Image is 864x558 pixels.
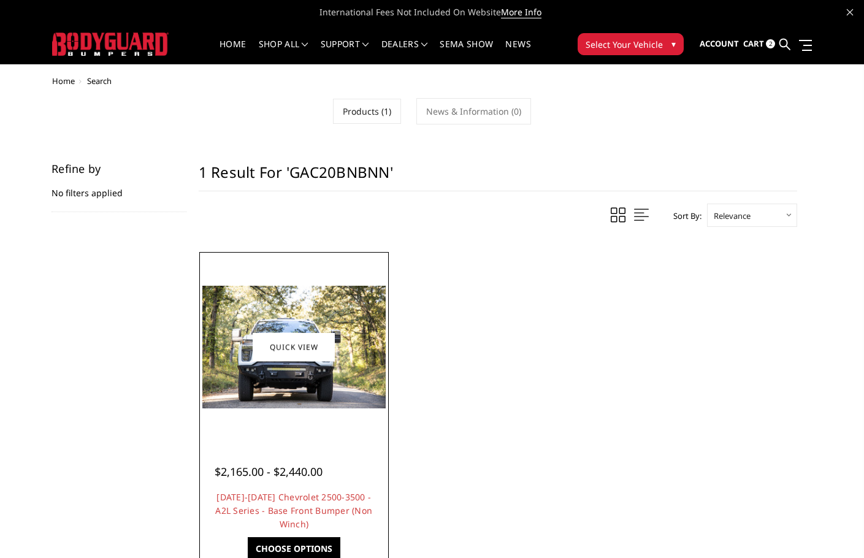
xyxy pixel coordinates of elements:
[667,207,702,225] label: Sort By:
[501,6,541,18] a: More Info
[743,28,775,61] a: Cart 2
[52,75,75,86] a: Home
[381,40,428,64] a: Dealers
[52,163,186,212] div: No filters applied
[766,39,775,48] span: 2
[440,40,493,64] a: SEMA Show
[700,38,739,49] span: Account
[416,98,531,124] a: News & Information (0)
[586,38,663,51] span: Select Your Vehicle
[215,464,323,479] span: $2,165.00 - $2,440.00
[87,75,112,86] span: Search
[321,40,369,64] a: Support
[215,491,372,530] a: [DATE]-[DATE] Chevrolet 2500-3500 - A2L Series - Base Front Bumper (Non Winch)
[333,99,401,124] a: Products (1)
[199,163,797,191] h1: 1 result for 'GAC20BNBNN'
[253,332,335,361] a: Quick view
[202,286,386,408] img: 2020 Chevrolet HD - Available in single light bar configuration only
[578,33,684,55] button: Select Your Vehicle
[202,255,386,438] a: 2020-2023 Chevrolet 2500-3500 - A2L Series - Base Front Bumper (Non Winch) 2020 Chevrolet HD - Av...
[700,28,739,61] a: Account
[52,163,186,174] h5: Refine by
[52,32,169,55] img: BODYGUARD BUMPERS
[259,40,308,64] a: shop all
[505,40,530,64] a: News
[220,40,246,64] a: Home
[743,38,764,49] span: Cart
[671,37,676,50] span: ▾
